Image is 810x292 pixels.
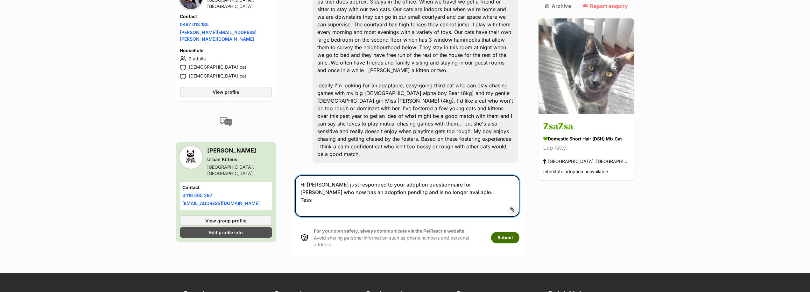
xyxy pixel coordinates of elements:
p: Avoid sharing personal information such as phone numbers and personal address. [314,227,485,248]
li: [DEMOGRAPHIC_DATA] cat [180,73,272,80]
h4: Contact [182,184,270,191]
span: Edit profile info [209,229,243,236]
img: conversation-icon-4a6f8262b818ee0b60e3300018af0b2d0b884aa5de6e9bcb8d3d4eeb1a70a7c4.svg [220,117,232,126]
a: View profile [180,87,272,97]
button: Submit [491,232,519,243]
a: ZsaZsa Domestic Short Hair (DSH) Mix Cat Lap Kitty! [GEOGRAPHIC_DATA], [GEOGRAPHIC_DATA] Intersta... [539,115,634,181]
div: [GEOGRAPHIC_DATA], [GEOGRAPHIC_DATA] [207,164,272,177]
a: [EMAIL_ADDRESS][DOMAIN_NAME] [182,200,260,206]
img: Urban Kittens profile pic [180,146,202,168]
span: Interstate adoption unavailable [543,169,608,174]
a: [PERSON_NAME][EMAIL_ADDRESS][PERSON_NAME][DOMAIN_NAME] [180,30,257,42]
a: Report enquiry [582,3,628,9]
div: Domestic Short Hair (DSH) Mix Cat [543,136,629,142]
a: Edit profile info [180,227,272,238]
li: [DEMOGRAPHIC_DATA] cat [180,64,272,71]
li: 2 adults [180,55,272,63]
a: Archive [545,3,571,9]
div: Lap Kitty! [543,144,629,153]
span: View group profile [205,217,246,224]
a: View group profile [180,215,272,226]
h3: [PERSON_NAME] [207,146,272,155]
img: ZsaZsa [539,18,634,114]
h4: Household [180,47,272,54]
h4: Contact [180,13,272,20]
strong: For your own safety, always communicate via the PetRescue website. [314,228,466,234]
a: 0416 565 297 [182,193,212,198]
span: View profile [213,89,239,95]
a: 0487 013 185 [180,22,209,27]
h3: ZsaZsa [543,120,629,134]
div: [GEOGRAPHIC_DATA], [GEOGRAPHIC_DATA] [543,157,629,166]
div: Urban Kittens [207,156,272,163]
